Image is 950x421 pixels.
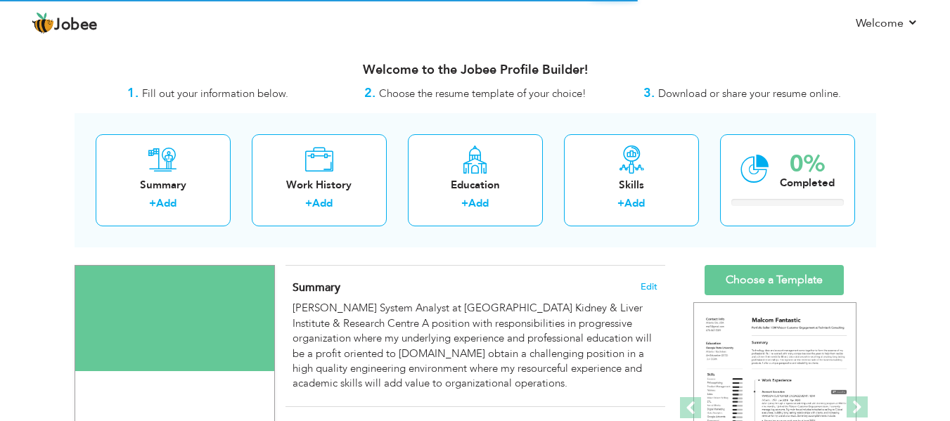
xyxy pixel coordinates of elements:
img: Arsalan Mudassar [121,301,228,408]
a: Welcome [856,15,918,32]
span: Edit [641,282,657,292]
label: + [305,196,312,211]
h4: Adding a summary is a quick and easy way to highlight your experience and interests. [293,280,657,294]
strong: 1. [127,84,139,102]
div: 0% [780,153,835,176]
img: Profile Img [812,11,835,33]
strong: 2. [364,84,375,102]
label: + [461,196,468,211]
label: + [149,196,156,211]
div: [PERSON_NAME] System Analyst at [GEOGRAPHIC_DATA] Kidney & Liver Institute & Research Centre A po... [293,301,657,391]
strong: 3. [643,84,655,102]
a: Add [312,196,333,210]
a: Choose a Template [705,265,844,295]
div: Education [419,178,532,193]
span: Jobee [54,18,98,33]
span: Download or share your resume online. [658,86,841,101]
a: Add [624,196,645,210]
span: Choose the resume template of your choice! [379,86,586,101]
img: jobee.io [32,12,54,34]
span: Summary [293,280,340,295]
a: Add [156,196,176,210]
h3: Welcome to the Jobee Profile Builder! [75,63,876,77]
span: Fill out your information below. [142,86,288,101]
div: Work History [263,178,375,193]
a: Add [468,196,489,210]
div: Skills [575,178,688,193]
div: Summary [107,178,219,193]
a: Jobee [32,12,98,34]
label: + [617,196,624,211]
div: Completed [780,176,835,190]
